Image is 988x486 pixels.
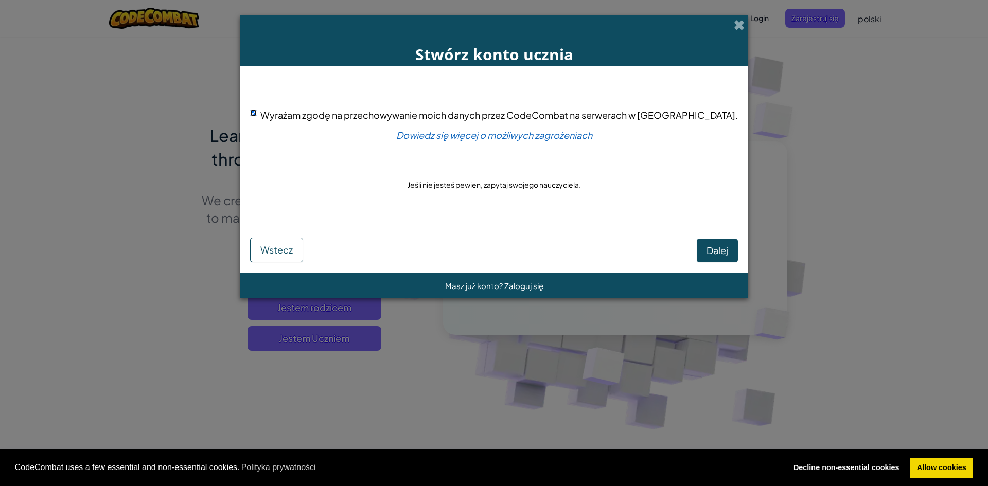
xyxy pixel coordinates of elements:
[408,179,581,190] p: Jeśli nie jesteś pewien, zapytaj swojego nauczyciela.
[697,239,738,262] button: Dalej
[260,244,293,256] span: Wstecz
[504,281,543,291] a: Zaloguj się
[240,460,317,475] a: learn more about cookies
[415,44,573,65] span: Stwórz konto ucznia
[15,460,779,475] span: CodeCombat uses a few essential and non-essential cookies.
[707,244,728,256] span: Dalej
[445,281,504,291] span: Masz już konto?
[260,109,738,121] span: Wyrażam zgodę na przechowywanie moich danych przez CodeCombat na serwerach w [GEOGRAPHIC_DATA].
[786,458,906,478] a: deny cookies
[250,238,303,262] button: Wstecz
[250,110,257,116] input: Wyrażam zgodę na przechowywanie moich danych przez CodeCombat na serwerach w [GEOGRAPHIC_DATA].
[396,129,592,141] a: Dowiedz się więcej o możliwych zagrożeniach
[910,458,973,478] a: allow cookies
